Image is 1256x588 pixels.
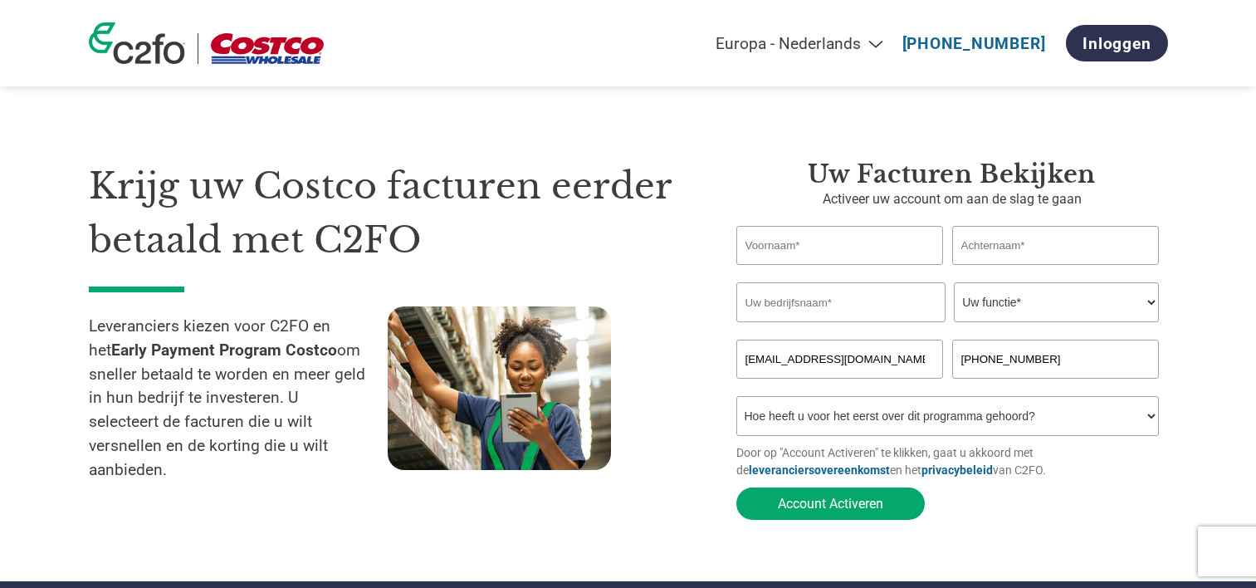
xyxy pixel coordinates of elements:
input: Achternaam* [952,226,1160,265]
div: Inavlid Email Address [736,380,944,390]
div: Invalid first name or first name is too long [736,267,944,276]
div: Inavlid Phone Number [952,380,1160,390]
p: Leveranciers kiezen voor C2FO en het om sneller betaald te worden en meer geld in hun bedrijf te ... [89,315,388,483]
input: Telefoon* [952,340,1160,379]
h3: Uw facturen bekijken [736,159,1168,189]
h1: Krijg uw Costco facturen eerder betaald met C2FO [89,159,687,267]
div: Invalid last name or last name is too long [952,267,1160,276]
a: [PHONE_NUMBER] [902,34,1046,53]
img: supply chain worker [388,306,611,470]
p: Door op "Account Activeren" te klikken, gaat u akkoord met de en het van C2FO. [736,444,1168,479]
img: Costco [211,33,324,64]
input: Uw bedrijfsnaam* [736,282,946,322]
a: privacybeleid [921,463,993,477]
p: Activeer uw account om aan de slag te gaan [736,189,1168,209]
div: Invalid company name or company name is too long [736,324,1160,333]
a: Inloggen [1066,25,1167,61]
img: c2fo logo [89,22,185,64]
select: Title/Role [954,282,1159,322]
button: Account Activeren [736,488,925,520]
input: Voornaam* [736,226,944,265]
strong: Early Payment Program Costco [111,341,337,360]
input: Invalid Email format [736,340,944,379]
a: leveranciersovereenkomst [749,463,890,477]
